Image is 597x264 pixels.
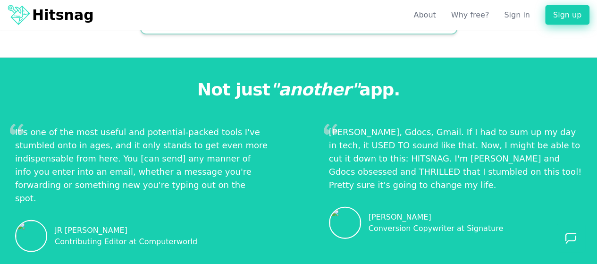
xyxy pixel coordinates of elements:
[369,223,504,234] a: Conversion Copywriter at Signature
[32,6,94,24] h1: Hitsnag
[15,126,269,205] p: It's one of the most useful and potential-packed tools I've stumbled onto in ages, and it only st...
[297,3,338,11] span: Give Feedback
[270,80,359,99] span: "another"
[55,225,197,236] a: JR [PERSON_NAME]
[504,9,530,21] a: Sign in
[413,9,436,21] a: About
[451,9,489,21] a: Why free?
[545,5,589,25] a: Sign up
[55,236,197,247] a: Contributing Editor at Computerworld
[369,212,504,223] a: [PERSON_NAME]
[329,126,582,192] p: [PERSON_NAME], Gdocs, Gmail. If I had to sum up my day in tech, it USED TO sound like that. Now, ...
[8,4,30,26] img: Logo
[557,224,585,252] iframe: Feedback Button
